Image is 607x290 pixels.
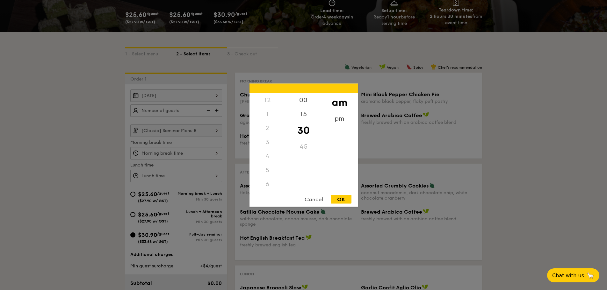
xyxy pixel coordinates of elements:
[322,93,358,111] div: am
[249,135,285,149] div: 3
[298,195,329,203] div: Cancel
[331,195,351,203] div: OK
[285,139,322,153] div: 45
[249,149,285,163] div: 4
[285,93,322,107] div: 00
[249,93,285,107] div: 12
[249,121,285,135] div: 2
[587,272,594,279] span: 🦙
[285,107,322,121] div: 15
[322,111,358,125] div: pm
[249,177,285,191] div: 6
[547,268,599,282] button: Chat with us🦙
[285,121,322,139] div: 30
[552,272,584,279] span: Chat with us
[249,163,285,177] div: 5
[249,107,285,121] div: 1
